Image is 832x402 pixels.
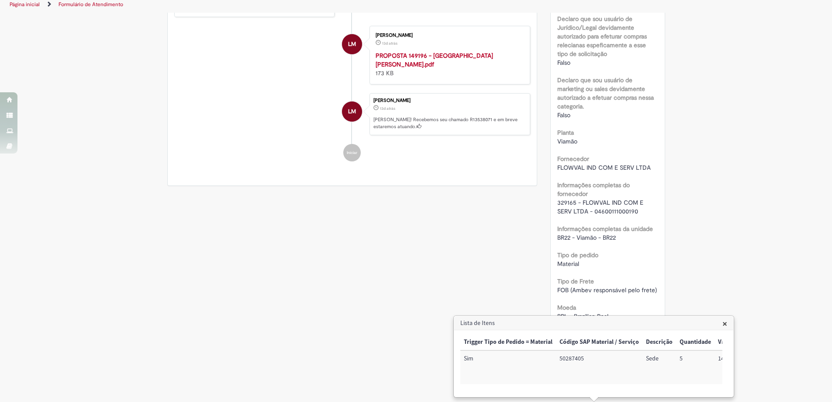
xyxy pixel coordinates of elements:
td: Código SAP Material / Serviço: 50287405 [556,350,642,384]
b: Moeda [557,304,576,311]
th: Valor Unitário [715,334,760,350]
b: Planta [557,129,574,136]
a: Formulário de Atendimento [59,1,123,8]
li: Lucas Zscharnock Martini [174,93,531,135]
span: Viamão [557,137,577,145]
td: Valor Unitário: 145,00 [715,350,760,384]
span: FOB (Ambev responsável pelo frete) [557,286,657,294]
span: Falso [557,111,570,119]
span: Material [557,260,579,268]
b: Declaro que sou usuário de marketing ou sales devidamente autorizado a efetuar compras nessa cate... [557,76,654,110]
div: Lucas Zscharnock Martini [342,101,362,122]
span: LM [348,101,356,122]
span: LM [348,34,356,55]
b: Informações completas da unidade [557,225,653,233]
b: Fornecedor [557,155,589,163]
th: Quantidade [676,334,715,350]
b: Declaro que sou usuário de Jurídico/Legal devidamente autorizado para efeturar compras relecianas... [557,15,647,58]
b: Tipo de Frete [557,277,594,285]
span: BRL - Brazilian Real [557,312,608,320]
span: 13d atrás [382,41,397,46]
span: 329165 - FLOWVAL IND COM E SERV LTDA - 04600111000190 [557,199,645,215]
th: Código SAP Material / Serviço [556,334,642,350]
div: 173 KB [376,51,521,77]
th: Trigger Tipo de Pedido = Material [460,334,556,350]
td: Trigger Tipo de Pedido = Material: Sim [460,350,556,384]
span: BR22 - Viamão - BR22 [557,234,616,241]
time: 16/09/2025 08:39:31 [380,106,395,111]
a: Página inicial [10,1,40,8]
td: Descrição: Sede [642,350,676,384]
b: Tipo de pedido [557,251,598,259]
div: Lista de Itens [453,315,734,398]
th: Descrição [642,334,676,350]
a: PROPOSTA 149196 - [GEOGRAPHIC_DATA][PERSON_NAME].pdf [376,52,493,68]
span: FLOWVAL IND COM E SERV LTDA [557,164,651,171]
button: Close [722,319,727,328]
b: Informações completas do fornecedor [557,181,630,198]
span: × [722,318,727,329]
td: Quantidade: 5 [676,350,715,384]
time: 16/09/2025 08:37:20 [382,41,397,46]
div: [PERSON_NAME] [376,33,521,38]
p: [PERSON_NAME]! Recebemos seu chamado R13538071 e em breve estaremos atuando. [373,116,525,130]
span: 13d atrás [380,106,395,111]
div: Lucas Zscharnock Martini [342,34,362,54]
span: Falso [557,59,570,66]
h3: Lista de Itens [454,316,733,330]
div: [PERSON_NAME] [373,98,525,103]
